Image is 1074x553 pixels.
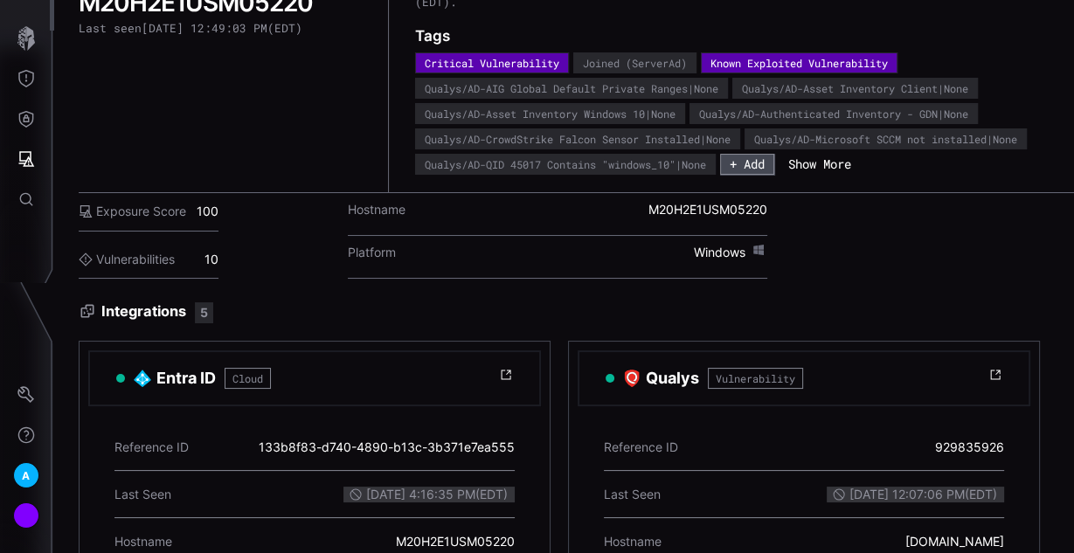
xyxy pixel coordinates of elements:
span: Windows [694,245,767,260]
button: A [1,455,52,495]
h3: Entra ID [156,368,216,389]
span: Hostname [114,534,172,550]
div: 133b8f83-d740-4890-b13c-3b371e7ea555 [259,431,515,464]
div: Critical Vulnerability [425,58,559,68]
div: Known Exploited Vulnerability [710,58,888,68]
button: Show More [779,156,861,173]
span: M20H2E1USM05220 [648,202,767,218]
span: A [22,467,30,485]
div: Qualys/AD-Asset Inventory Windows 10|None [425,108,676,119]
label: Vulnerabilities [79,252,175,267]
label: Platform [348,245,396,260]
span: [DATE] 12:07:06 PM ( EDT ) [827,487,1004,502]
span: Vulnerability [708,368,803,389]
span: Reference ID [114,439,189,455]
img: Azure AD [134,370,151,387]
label: Hostname [348,202,405,218]
button: + Add [720,154,774,175]
div: 10 [79,241,218,280]
div: 100 [79,193,218,232]
img: Qualys VMDR [623,370,641,387]
div: Qualys/AD-AIG Global Default Private Ranges|None [425,83,718,93]
span: Last Seen [604,487,661,502]
div: Qualys/AD-CrowdStrike Falcon Sensor Installed|None [425,134,731,144]
span: Hostname [604,534,662,550]
span: Last Seen [114,487,171,502]
h3: Qualys [646,368,699,389]
div: Last seen [DATE] 12:49:03 PM ( EDT ) [79,21,302,35]
div: Qualys/AD-Microsoft SCCM not installed|None [754,134,1017,144]
span: [DATE] 4:16:35 PM ( EDT ) [343,487,515,502]
h3: Integrations [79,302,1074,323]
span: Cloud [225,368,271,389]
span: Reference ID [604,439,678,455]
div: Qualys/AD-QID 45017 Contains "windows_10"|None [425,159,706,169]
div: Qualys/AD-Authenticated Inventory - GDN|None [699,108,968,119]
div: 5 [195,302,213,323]
label: Exposure Score [79,204,186,219]
div: Qualys/AD-Asset Inventory Client|None [742,83,968,93]
div: 929835926 [935,431,1004,464]
div: Joined (ServerAd) [583,58,687,68]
